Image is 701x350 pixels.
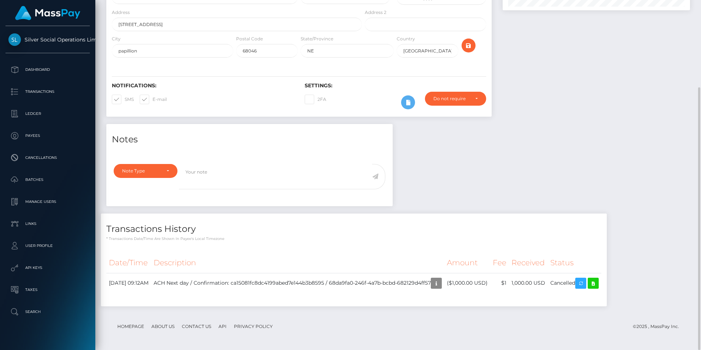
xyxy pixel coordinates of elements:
[106,236,601,241] p: * Transactions date/time are shown in payee's local timezone
[444,273,490,293] td: ($1,000.00 USD)
[305,83,487,89] h6: Settings:
[425,92,486,106] button: Do not require
[114,164,177,178] button: Note Type
[5,215,90,233] a: Links
[236,36,263,42] label: Postal Code
[8,174,87,185] p: Batches
[8,108,87,119] p: Ledger
[140,95,167,104] label: E-mail
[8,86,87,97] p: Transactions
[8,130,87,141] p: Payees
[112,9,130,16] label: Address
[5,61,90,79] a: Dashboard
[112,83,294,89] h6: Notifications:
[8,262,87,273] p: API Keys
[122,168,161,174] div: Note Type
[548,253,601,273] th: Status
[5,193,90,211] a: Manage Users
[5,149,90,167] a: Cancellations
[5,281,90,299] a: Taxes
[148,321,177,332] a: About Us
[633,322,685,331] div: © 2025 , MassPay Inc.
[5,127,90,145] a: Payees
[8,240,87,251] p: User Profile
[106,223,601,236] h4: Transactions History
[5,171,90,189] a: Batches
[15,6,80,20] img: MassPay Logo
[8,306,87,317] p: Search
[106,253,151,273] th: Date/Time
[8,152,87,163] p: Cancellations
[490,273,509,293] td: $1
[5,36,90,43] span: Silver Social Operations Limited
[8,196,87,207] p: Manage Users
[112,36,121,42] label: City
[5,237,90,255] a: User Profile
[8,218,87,229] p: Links
[5,83,90,101] a: Transactions
[231,321,276,332] a: Privacy Policy
[509,273,548,293] td: 1,000.00 USD
[179,321,214,332] a: Contact Us
[305,95,326,104] label: 2FA
[8,33,21,46] img: Silver Social Operations Limited
[444,253,490,273] th: Amount
[365,9,386,16] label: Address 2
[151,253,444,273] th: Description
[151,273,444,293] td: ACH Next day / Confirmation: ca15081fc8dc4199abed7e144b3b8595 / 68da9fa0-246f-4a7b-bcbd-682129d4ff57
[548,273,601,293] td: Cancelled
[112,133,387,146] h4: Notes
[433,96,469,102] div: Do not require
[8,284,87,295] p: Taxes
[106,273,151,293] td: [DATE] 09:12AM
[509,253,548,273] th: Received
[114,321,147,332] a: Homepage
[490,253,509,273] th: Fee
[301,36,333,42] label: State/Province
[112,95,134,104] label: SMS
[216,321,230,332] a: API
[5,105,90,123] a: Ledger
[5,259,90,277] a: API Keys
[397,36,415,42] label: Country
[5,303,90,321] a: Search
[8,64,87,75] p: Dashboard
